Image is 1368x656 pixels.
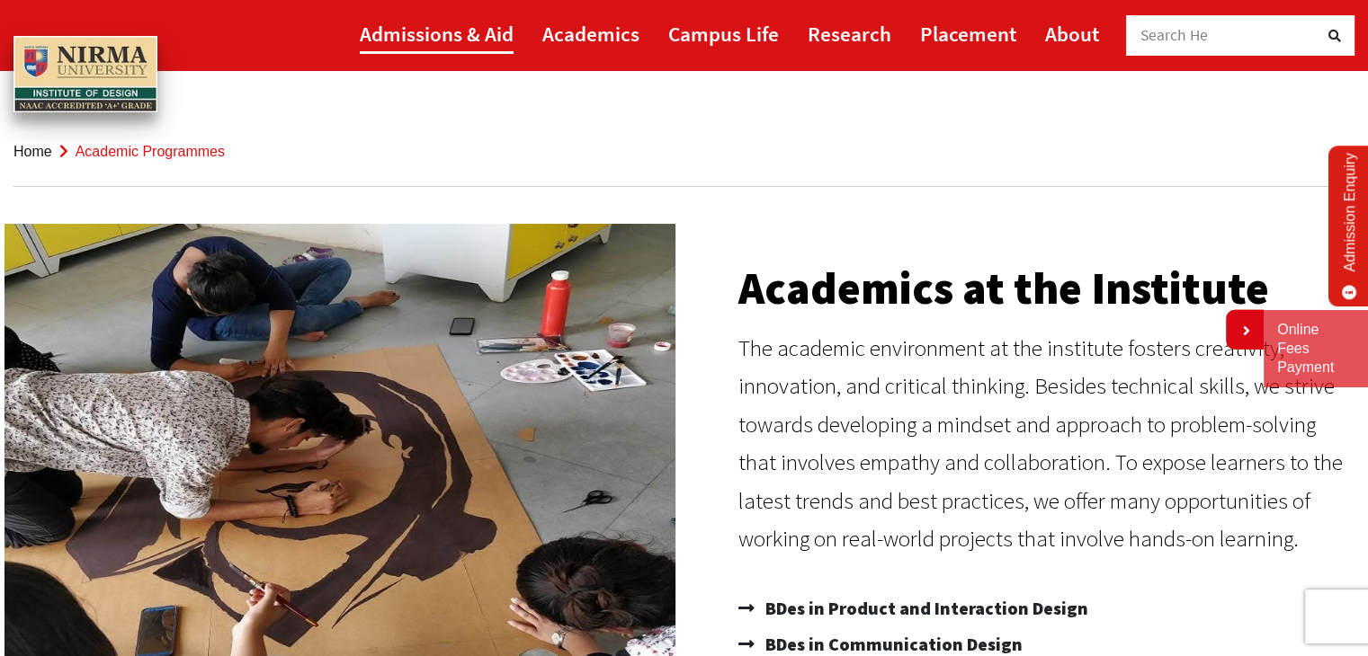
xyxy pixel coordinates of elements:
a: BDes in Product and Interaction Design [738,590,1351,626]
span: Academic Programmes [76,144,225,159]
h2: Academics at the Institute [738,266,1351,311]
a: Research [808,13,891,54]
a: Home [13,144,52,159]
a: Admissions & Aid [360,13,514,54]
span: Search He [1140,25,1209,45]
img: main_logo [13,36,157,113]
a: Online Fees Payment [1277,321,1355,377]
a: Academics [542,13,639,54]
a: Placement [920,13,1016,54]
a: Campus Life [668,13,779,54]
p: The academic environment at the institute fosters creativity, innovation, and critical thinking. ... [738,329,1351,558]
nav: breadcrumb [13,117,1355,187]
span: BDes in Product and Interaction Design [761,590,1088,626]
a: About [1045,13,1099,54]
